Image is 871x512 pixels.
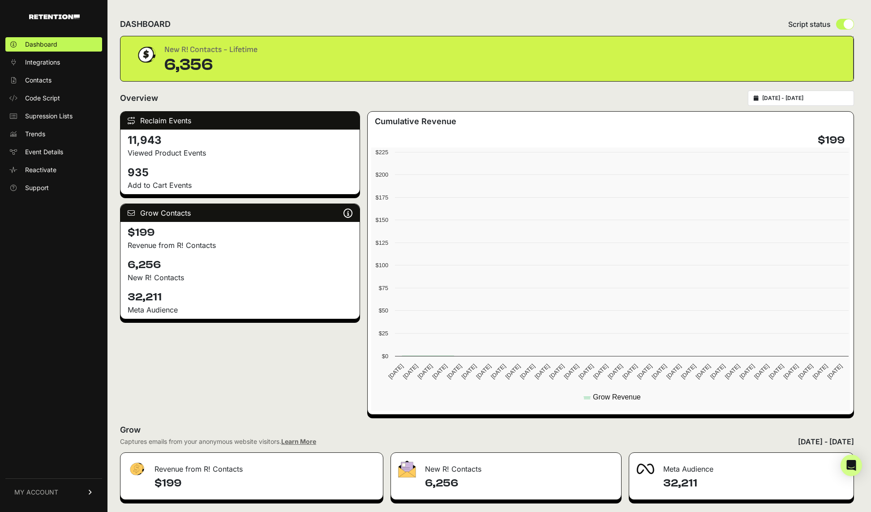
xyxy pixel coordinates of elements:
span: Support [25,183,49,192]
div: Meta Audience [629,453,854,480]
span: Supression Lists [25,112,73,121]
text: [DATE] [635,363,653,380]
text: [DATE] [767,363,785,380]
text: Grow Revenue [593,393,641,401]
text: $125 [375,239,388,246]
a: Trends [5,127,102,141]
text: $25 [378,330,388,337]
h4: 6,256 [128,258,352,272]
text: [DATE] [709,363,726,380]
a: Supression Lists [5,109,102,123]
span: Code Script [25,94,60,103]
img: fa-dollar-13500eef13a19c4ab2b9ed9ad552e47b0d9fc28b02b83b90ba0e00f96d6372e9.png [128,460,146,478]
p: Add to Cart Events [128,180,352,191]
text: [DATE] [753,363,770,380]
text: [DATE] [592,363,609,380]
h4: $199 [818,133,845,148]
text: [DATE] [782,363,799,380]
a: Event Details [5,145,102,159]
text: [DATE] [446,363,463,380]
h4: $199 [154,476,376,490]
h3: Cumulative Revenue [375,115,456,128]
p: Viewed Product Events [128,148,352,158]
text: [DATE] [665,363,682,380]
text: [DATE] [431,363,448,380]
a: Support [5,181,102,195]
span: Contacts [25,76,51,85]
h2: Grow [120,424,854,436]
div: Reclaim Events [120,112,360,130]
span: Script status [788,19,831,30]
text: $100 [375,262,388,269]
h4: 32,211 [128,290,352,304]
div: Captures emails from your anonymous website visitors. [120,437,316,446]
text: $225 [375,149,388,156]
h4: 935 [128,165,352,180]
text: [DATE] [562,363,580,380]
text: $0 [382,353,388,360]
span: Trends [25,130,45,139]
span: Integrations [25,58,60,67]
text: [DATE] [460,363,477,380]
p: New R! Contacts [128,272,352,283]
a: Reactivate [5,163,102,177]
text: $150 [375,217,388,223]
img: fa-meta-2f981b61bb99beabf952f7030308934f19ce035c18b003e963880cc3fabeebb7.png [636,464,654,474]
div: [DATE] - [DATE] [798,436,854,447]
div: Meta Audience [128,304,352,315]
text: [DATE] [738,363,755,380]
text: [DATE] [797,363,814,380]
span: Dashboard [25,40,57,49]
text: [DATE] [621,363,639,380]
text: $200 [375,171,388,178]
text: [DATE] [402,363,419,380]
p: Revenue from R! Contacts [128,240,352,251]
img: dollar-coin-05c43ed7efb7bc0c12610022525b4bbbb207c7efeef5aecc26f025e68dcafac9.png [135,43,157,66]
h2: Overview [120,92,158,104]
a: Learn More [281,438,316,445]
img: Retention.com [29,14,80,19]
div: Open Intercom Messenger [841,455,862,476]
a: Code Script [5,91,102,105]
a: Dashboard [5,37,102,52]
div: Grow Contacts [120,204,360,222]
span: Reactivate [25,165,56,174]
text: [DATE] [606,363,624,380]
text: [DATE] [650,363,668,380]
text: [DATE] [694,363,712,380]
text: [DATE] [475,363,492,380]
text: [DATE] [679,363,697,380]
h4: 11,943 [128,133,352,148]
span: Event Details [25,148,63,156]
h4: 32,211 [663,476,846,490]
div: Revenue from R! Contacts [120,453,383,480]
text: [DATE] [387,363,404,380]
text: [DATE] [519,363,536,380]
span: MY ACCOUNT [14,488,58,497]
img: fa-envelope-19ae18322b30453b285274b1b8af3d052b27d846a4fbe8435d1a52b978f639a2.png [398,460,416,477]
div: New R! Contacts [391,453,622,480]
h2: DASHBOARD [120,18,171,30]
text: [DATE] [548,363,565,380]
text: $50 [378,307,388,314]
text: [DATE] [533,363,551,380]
text: [DATE] [811,363,828,380]
text: [DATE] [416,363,433,380]
text: $175 [375,194,388,201]
text: [DATE] [489,363,507,380]
a: Contacts [5,73,102,87]
text: [DATE] [504,363,521,380]
h4: 6,256 [425,476,614,490]
text: [DATE] [577,363,595,380]
div: New R! Contacts - Lifetime [164,43,257,56]
text: [DATE] [723,363,741,380]
h4: $199 [128,226,352,240]
text: [DATE] [826,363,843,380]
a: Integrations [5,55,102,69]
text: $75 [378,285,388,291]
a: MY ACCOUNT [5,478,102,506]
div: 6,356 [164,56,257,74]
